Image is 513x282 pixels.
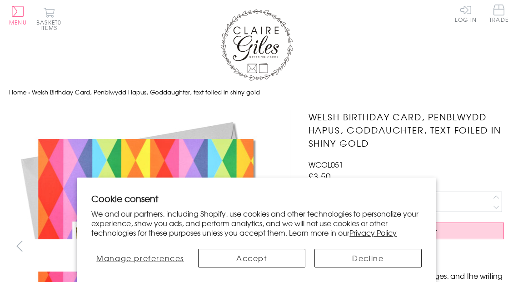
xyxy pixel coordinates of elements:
span: Manage preferences [96,252,184,263]
a: Trade [489,5,508,24]
span: £3.50 [309,170,331,183]
img: Claire Giles Greetings Cards [220,9,293,81]
span: WCOL051 [309,159,343,170]
h2: Cookie consent [91,192,421,205]
span: 0 items [40,18,61,32]
button: Menu [9,6,27,25]
a: Privacy Policy [349,227,397,238]
button: Manage preferences [91,249,189,267]
h1: Welsh Birthday Card, Penblwydd Hapus, Goddaughter, text foiled in shiny gold [309,110,504,149]
a: Home [9,88,26,96]
button: prev [9,236,30,256]
span: › [28,88,30,96]
button: Accept [198,249,305,267]
button: Basket0 items [36,7,61,30]
p: We and our partners, including Shopify, use cookies and other technologies to personalize your ex... [91,209,421,237]
span: Trade [489,5,508,22]
span: Welsh Birthday Card, Penblwydd Hapus, Goddaughter, text foiled in shiny gold [32,88,260,96]
nav: breadcrumbs [9,83,504,102]
button: Decline [314,249,422,267]
span: Menu [9,18,27,26]
a: Log In [455,5,477,22]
